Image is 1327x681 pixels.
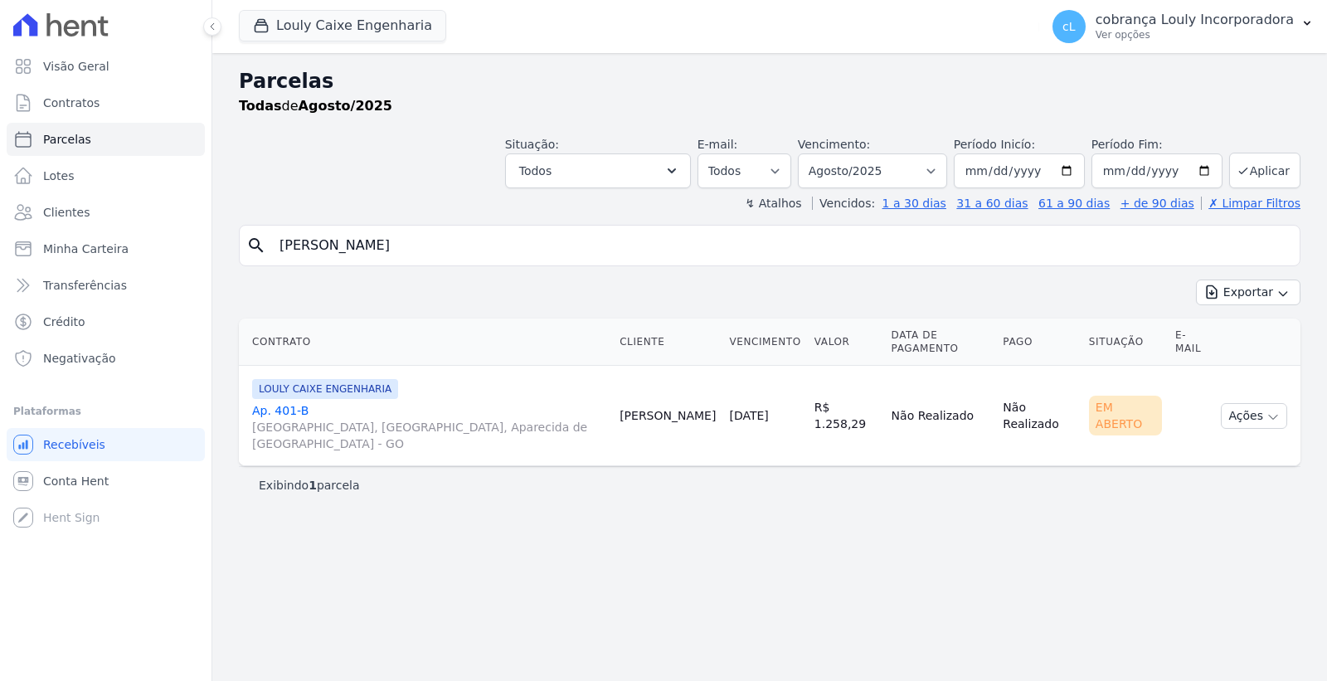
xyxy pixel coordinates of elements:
a: Lotes [7,159,205,192]
label: Período Fim: [1091,136,1222,153]
td: Não Realizado [885,366,997,466]
span: Conta Hent [43,473,109,489]
td: R$ 1.258,29 [808,366,885,466]
button: Todos [505,153,691,188]
th: Cliente [613,319,722,366]
span: Recebíveis [43,436,105,453]
td: Não Realizado [996,366,1082,466]
a: Ap. 401-B[GEOGRAPHIC_DATA], [GEOGRAPHIC_DATA], Aparecida de [GEOGRAPHIC_DATA] - GO [252,402,606,452]
th: Contrato [239,319,613,366]
label: Período Inicío: [954,138,1035,151]
th: Data de Pagamento [885,319,997,366]
p: cobrança Louly Incorporadora [1096,12,1294,28]
label: Vencimento: [798,138,870,151]
p: Ver opções [1096,28,1294,41]
th: Vencimento [722,319,807,366]
strong: Todas [239,98,282,114]
button: Exportar [1196,280,1300,305]
a: Clientes [7,196,205,229]
th: E-mail [1169,319,1214,366]
a: Visão Geral [7,50,205,83]
span: Minha Carteira [43,241,129,257]
a: Contratos [7,86,205,119]
a: Negativação [7,342,205,375]
label: Vencidos: [812,197,875,210]
b: 1 [309,479,317,492]
a: 31 a 60 dias [956,197,1028,210]
button: Ações [1221,403,1287,429]
div: Plataformas [13,401,198,421]
span: [GEOGRAPHIC_DATA], [GEOGRAPHIC_DATA], Aparecida de [GEOGRAPHIC_DATA] - GO [252,419,606,452]
button: Louly Caixe Engenharia [239,10,446,41]
span: cL [1062,21,1076,32]
label: Situação: [505,138,559,151]
button: Aplicar [1229,153,1300,188]
th: Valor [808,319,885,366]
i: search [246,236,266,255]
a: 1 a 30 dias [882,197,946,210]
label: E-mail: [698,138,738,151]
span: Transferências [43,277,127,294]
a: 61 a 90 dias [1038,197,1110,210]
label: ↯ Atalhos [745,197,801,210]
a: Transferências [7,269,205,302]
a: Minha Carteira [7,232,205,265]
th: Situação [1082,319,1169,366]
p: de [239,96,392,116]
th: Pago [996,319,1082,366]
strong: Agosto/2025 [299,98,392,114]
span: Clientes [43,204,90,221]
div: Em Aberto [1089,396,1162,435]
button: cL cobrança Louly Incorporadora Ver opções [1039,3,1327,50]
span: Visão Geral [43,58,109,75]
a: ✗ Limpar Filtros [1201,197,1300,210]
span: Contratos [43,95,100,111]
a: [DATE] [729,409,768,422]
h2: Parcelas [239,66,1300,96]
span: Negativação [43,350,116,367]
span: Todos [519,161,552,181]
a: Parcelas [7,123,205,156]
p: Exibindo parcela [259,477,360,494]
a: + de 90 dias [1120,197,1194,210]
span: LOULY CAIXE ENGENHARIA [252,379,398,399]
a: Recebíveis [7,428,205,461]
td: [PERSON_NAME] [613,366,722,466]
a: Crédito [7,305,205,338]
span: Lotes [43,168,75,184]
input: Buscar por nome do lote ou do cliente [270,229,1293,262]
a: Conta Hent [7,465,205,498]
span: Parcelas [43,131,91,148]
span: Crédito [43,314,85,330]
